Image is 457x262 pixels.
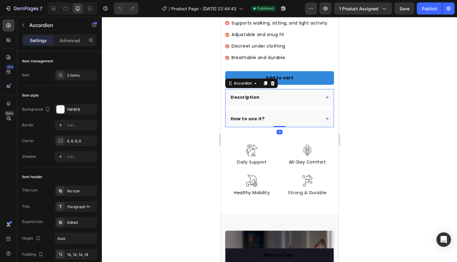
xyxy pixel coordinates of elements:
div: Paragraph 1* [67,204,96,210]
span: / [169,5,170,12]
div: Shadow [22,154,36,159]
span: Product Page - [DATE] 22:44:43 [171,5,236,12]
div: Open Intercom Messenger [436,232,451,247]
div: No icon [67,188,96,194]
div: 450 [6,65,15,69]
iframe: Design area [221,17,339,262]
div: 6, 6, 6, 6 [67,138,96,144]
div: Item [22,72,30,78]
p: Accordion [29,22,81,29]
div: Item style [22,93,39,98]
button: 7 [2,2,45,15]
div: Undo/Redo [114,2,138,15]
div: Background [22,105,51,114]
input: Auto [55,233,97,244]
div: Title [22,204,30,209]
div: Title icon [22,187,38,193]
div: Expand icon [22,219,43,224]
div: Padding [22,250,44,259]
p: 7 [40,5,42,12]
button: 1 product assigned [334,2,392,15]
div: 2 items [67,73,96,78]
button: Save [394,2,414,15]
span: Save [400,6,410,11]
div: Add... [67,123,96,128]
div: Item header [22,174,43,180]
div: Height [22,234,42,243]
button: Publish [417,2,442,15]
div: F8F8F8 [67,107,96,112]
div: Item management [22,58,53,64]
div: Publish [422,5,437,12]
p: Settings [30,37,47,44]
div: Beta [5,111,15,116]
div: Corner [22,138,34,144]
span: 1 product assigned [339,5,378,12]
div: Edited [67,220,96,225]
span: Published [257,6,274,11]
div: Border [22,122,34,128]
p: Advanced [60,37,80,44]
div: Add... [67,154,96,160]
div: 14, 14, 14, 14 [67,252,96,257]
